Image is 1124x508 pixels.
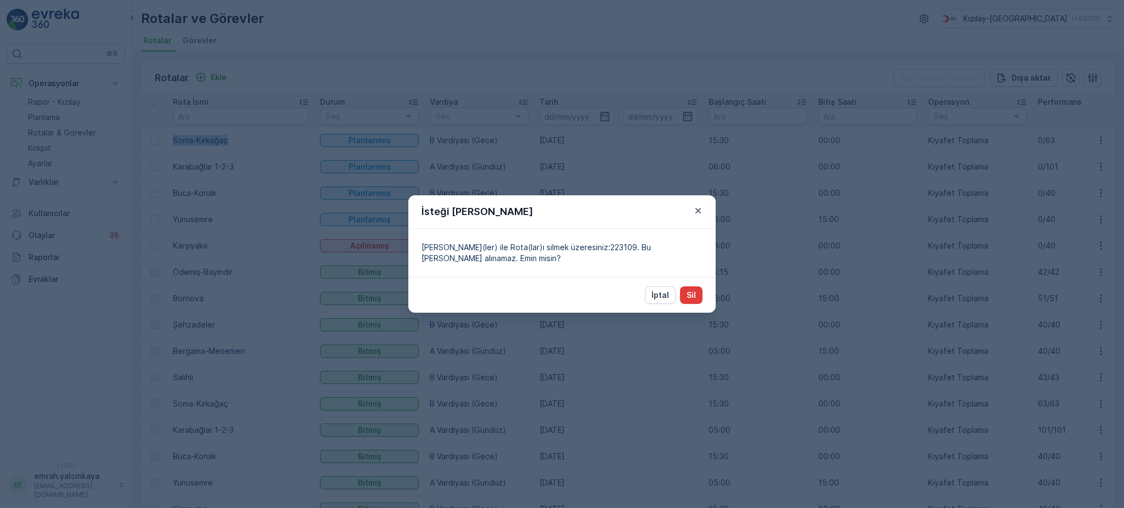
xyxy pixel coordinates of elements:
[421,204,533,219] p: İsteği [PERSON_NAME]
[421,242,702,264] p: [PERSON_NAME](ler) ile Rota(lar)ı silmek üzeresiniz:223109. Bu [PERSON_NAME] alınamaz. Emin misin?
[645,286,676,304] button: İptal
[687,290,696,301] p: Sil
[651,290,669,301] p: İptal
[680,286,702,304] button: Sil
